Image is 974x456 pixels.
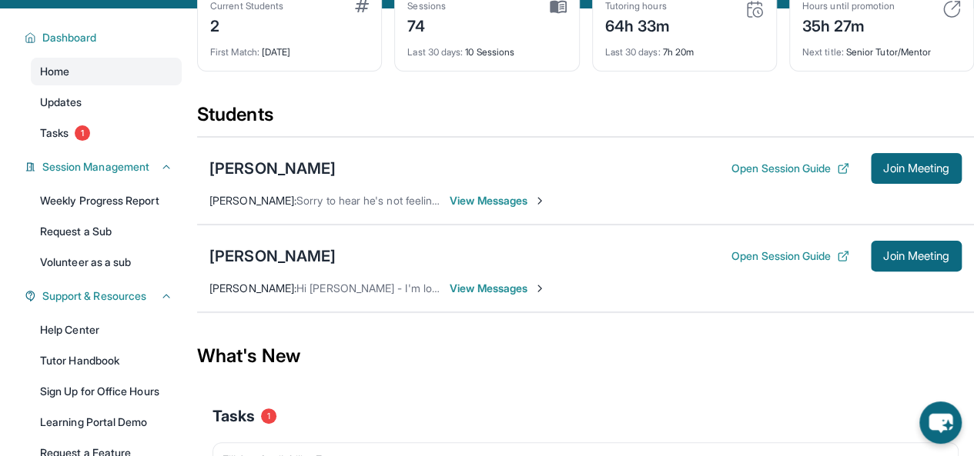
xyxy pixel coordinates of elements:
a: Tutor Handbook [31,347,182,374]
div: [PERSON_NAME] [209,158,336,179]
button: chat-button [919,401,962,444]
a: Learning Portal Demo [31,408,182,436]
div: What's New [197,322,974,390]
button: Session Management [36,159,172,175]
img: Chevron-Right [534,195,546,207]
span: 1 [261,408,276,424]
span: Hi [PERSON_NAME] - I'm looking forward to tutoring [PERSON_NAME]. Do you want to start [DATE] or ... [296,281,852,295]
a: Request a Sub [31,218,182,245]
span: Tasks [40,125,69,141]
a: Help Center [31,316,182,344]
span: Tasks [213,405,255,427]
span: Session Management [42,159,149,175]
button: Support & Resources [36,288,172,304]
span: Home [40,64,69,79]
span: Support & Resources [42,288,146,304]
a: Updates [31,88,182,116]
div: [PERSON_NAME] [209,245,336,267]
div: Students [197,102,974,136]
div: 7h 20m [605,37,764,58]
div: Senior Tutor/Mentor [802,37,961,58]
a: Volunteer as a sub [31,248,182,276]
a: Weekly Progress Report [31,187,182,215]
span: [PERSON_NAME] : [209,194,296,207]
a: Tasks1 [31,119,182,147]
a: Sign Up for Office Hours [31,378,182,405]
div: 2 [210,12,283,37]
div: [DATE] [210,37,369,58]
span: 1 [75,125,90,141]
span: [PERSON_NAME] : [209,281,296,295]
button: Open Session Guide [731,161,849,176]
button: Open Session Guide [731,248,849,264]
button: Dashboard [36,30,172,45]
span: Last 30 days : [605,46,661,58]
button: Join Meeting [871,153,962,184]
img: Chevron-Right [534,282,546,295]
span: View Messages [450,281,546,296]
div: 64h 33m [605,12,671,37]
a: Home [31,58,182,85]
span: Updates [40,95,82,110]
div: 10 Sessions [407,37,566,58]
span: Join Meeting [883,251,949,261]
span: Join Meeting [883,164,949,173]
span: First Match : [210,46,259,58]
span: View Messages [450,193,546,208]
span: Next title : [802,46,844,58]
div: 74 [407,12,446,37]
span: Dashboard [42,30,97,45]
span: Last 30 days : [407,46,463,58]
div: 35h 27m [802,12,895,37]
button: Join Meeting [871,241,962,271]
